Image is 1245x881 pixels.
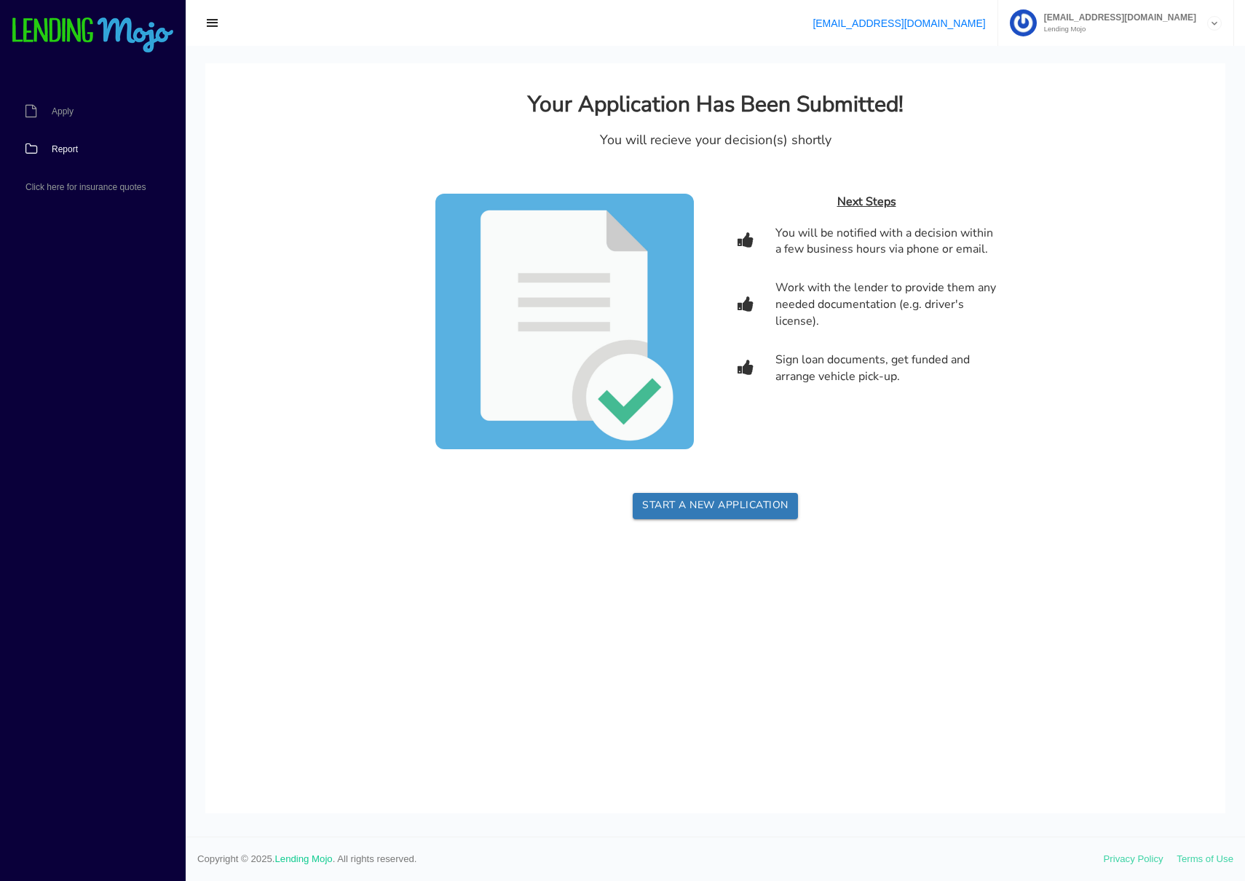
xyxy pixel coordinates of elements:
h2: Your Application Has Been Submitted! [323,29,698,53]
small: Lending Mojo [1037,25,1196,33]
img: logo-small.png [11,17,175,54]
a: Lending Mojo [275,853,333,864]
img: Profile image [1010,9,1037,36]
div: Next Steps [532,130,791,147]
a: Start a new application [427,430,593,456]
a: Privacy Policy [1104,853,1163,864]
span: Copyright © 2025. . All rights reserved. [197,852,1104,866]
a: Terms of Use [1177,853,1233,864]
img: app-completed.png [230,130,489,387]
span: Click here for insurance quotes [25,183,146,191]
span: Report [52,145,78,154]
div: Sign loan documents, get funded and arrange vehicle pick-up. [570,288,791,322]
div: Work with the lender to provide them any needed documentation (e.g. driver's license). [570,216,791,266]
span: You will be notified with a decision within a few business hours via phone or email. [570,162,791,195]
span: Apply [52,107,74,116]
div: You will recieve your decision(s) shortly [241,68,780,87]
a: [EMAIL_ADDRESS][DOMAIN_NAME] [813,17,985,29]
span: [EMAIL_ADDRESS][DOMAIN_NAME] [1037,13,1196,22]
